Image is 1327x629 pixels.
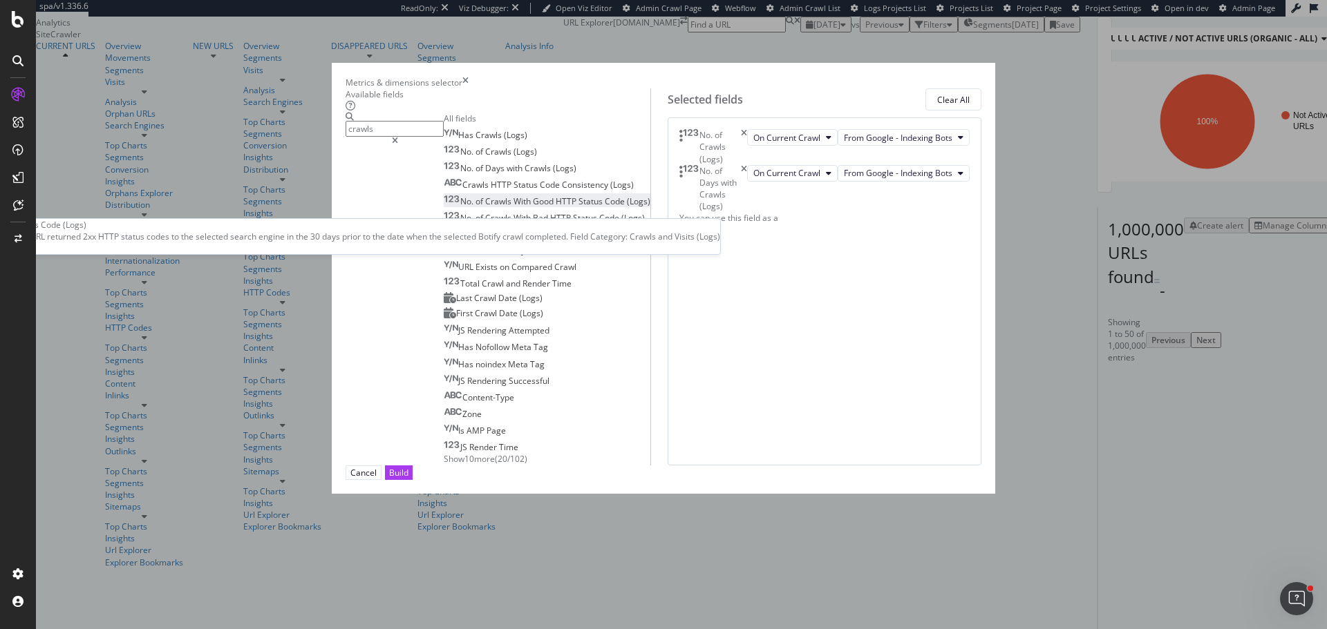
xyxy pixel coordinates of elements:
span: Show 10 more [444,453,495,465]
span: of [476,162,485,174]
span: of [476,146,485,157]
span: Tag [534,341,548,353]
span: Zone [462,408,482,420]
span: Date [498,292,519,304]
span: On Current Crawl [753,167,820,179]
span: (Logs) [621,212,645,224]
div: No. of Crawls (Logs)timesOn Current CrawlFrom Google - Indexing Bots [679,129,970,164]
span: Crawls [485,146,514,157]
span: Time [499,441,518,453]
span: First [456,307,475,319]
span: Meta [508,358,530,370]
button: Cancel [346,465,382,480]
div: modal [332,63,995,494]
span: Meta [511,341,534,353]
span: Attempted [509,325,549,336]
div: times [462,77,469,88]
div: No. of Days with Crawls (Logs)timesOn Current CrawlFrom Google - Indexing Bots [679,165,970,213]
span: Rendering [467,375,509,387]
span: on [500,261,511,273]
span: No. [460,212,476,224]
span: (Logs) [519,292,543,304]
span: (Logs) [553,162,576,174]
span: of [476,195,485,207]
span: From Google - Indexing Bots [844,132,952,144]
span: HTTP [550,212,573,224]
span: Crawl [482,278,506,289]
span: Render [523,278,552,289]
span: Crawls [476,129,504,141]
span: with [507,162,525,174]
div: times [741,165,747,213]
span: Date [499,307,520,319]
span: Tag [530,358,545,370]
span: Crawl [460,244,484,256]
span: (Logs) [514,146,537,157]
span: Days [485,162,507,174]
div: times [741,129,747,164]
span: Successful [509,375,549,387]
button: On Current Crawl [747,129,838,146]
span: JS [458,325,467,336]
span: Crawls [485,212,514,224]
span: Total [460,278,482,289]
span: AMP [467,425,487,436]
span: Crawl [554,261,576,273]
span: (Logs) [504,129,527,141]
span: Crawls [525,162,553,174]
span: Is [458,425,467,436]
input: Search by field name [346,121,444,137]
span: HTTP [491,179,514,191]
div: All fields [444,113,650,124]
iframe: Intercom live chat [1280,582,1313,615]
span: HTTP [556,195,578,207]
div: Selected fields [668,92,743,108]
div: No. of Crawls (Logs) [699,129,741,164]
span: Code [599,212,621,224]
span: Good [533,195,556,207]
span: Crawl [475,307,499,319]
span: No. [460,195,476,207]
span: Crawls [462,179,491,191]
button: On Current Crawl [747,165,838,182]
span: Bad [533,212,550,224]
span: From Google - Indexing Bots [844,167,952,179]
span: Time [552,278,572,289]
span: Consistency [562,179,610,191]
span: Page [487,425,506,436]
span: Compared [511,261,554,273]
span: Code [605,195,627,207]
span: of [476,212,485,224]
span: (Logs) [520,307,543,319]
button: From Google - Indexing Bots [838,165,970,182]
span: Crawls [485,195,514,207]
span: Exists [476,261,500,273]
div: No. of Days with Crawls (Logs) [699,165,741,213]
span: With [514,195,533,207]
span: Last [456,292,474,304]
span: Crawl [474,292,498,304]
span: (Logs) [610,179,634,191]
div: Cancel [350,467,377,478]
button: Clear All [925,88,981,110]
span: With [514,212,533,224]
span: JS [460,441,469,453]
span: ( 20 / 102 ) [495,453,527,465]
span: Has [458,358,476,370]
span: Has [458,341,476,353]
span: Status [578,195,605,207]
span: On Current Crawl [753,132,820,144]
span: No. [460,162,476,174]
button: Build [385,465,413,480]
div: You can use this field as a [679,212,970,224]
span: Status [514,179,540,191]
span: URL [458,261,476,273]
span: JS [458,375,467,387]
span: Has [458,129,476,141]
span: noindex [476,358,508,370]
span: (Logs) [627,195,650,207]
button: From Google - Indexing Bots [838,129,970,146]
span: No. [460,146,476,157]
span: Code [540,179,562,191]
span: Status [573,212,599,224]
